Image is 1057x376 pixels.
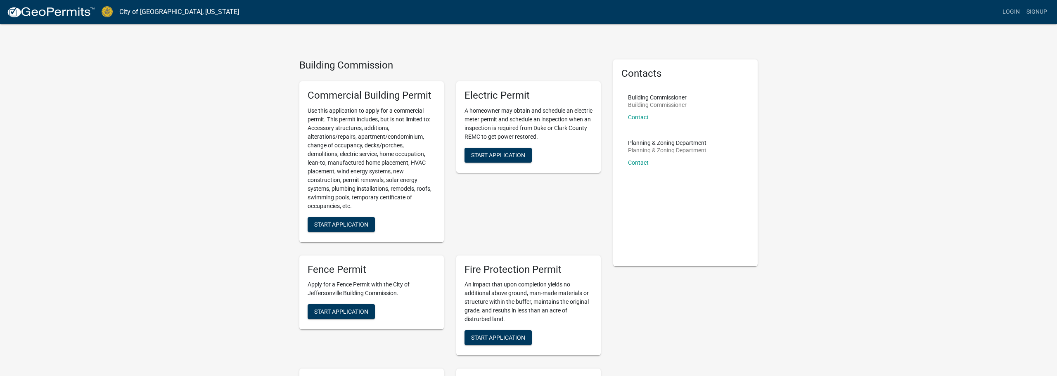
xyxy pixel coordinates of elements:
h5: Contacts [621,68,749,80]
p: Use this application to apply for a commercial permit. This permit includes, but is not limited t... [308,106,436,210]
p: Planning & Zoning Department [628,140,706,146]
span: Start Application [471,334,525,341]
span: Start Application [471,151,525,158]
button: Start Application [465,148,532,163]
p: Apply for a Fence Permit with the City of Jeffersonville Building Commission. [308,280,436,298]
img: City of Jeffersonville, Indiana [102,6,113,17]
h5: Commercial Building Permit [308,90,436,102]
h4: Building Commission [299,59,601,71]
span: Start Application [314,308,368,315]
h5: Electric Permit [465,90,592,102]
button: Start Application [465,330,532,345]
a: Contact [628,114,649,121]
p: Planning & Zoning Department [628,147,706,153]
a: Contact [628,159,649,166]
button: Start Application [308,304,375,319]
p: An impact that upon completion yields no additional above ground, man-made materials or structure... [465,280,592,324]
p: A homeowner may obtain and schedule an electric meter permit and schedule an inspection when an i... [465,106,592,141]
h5: Fire Protection Permit [465,264,592,276]
span: Start Application [314,221,368,227]
p: Building Commissioner [628,102,687,108]
a: Login [999,4,1023,20]
p: Building Commissioner [628,95,687,100]
h5: Fence Permit [308,264,436,276]
button: Start Application [308,217,375,232]
a: City of [GEOGRAPHIC_DATA], [US_STATE] [119,5,239,19]
a: Signup [1023,4,1050,20]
